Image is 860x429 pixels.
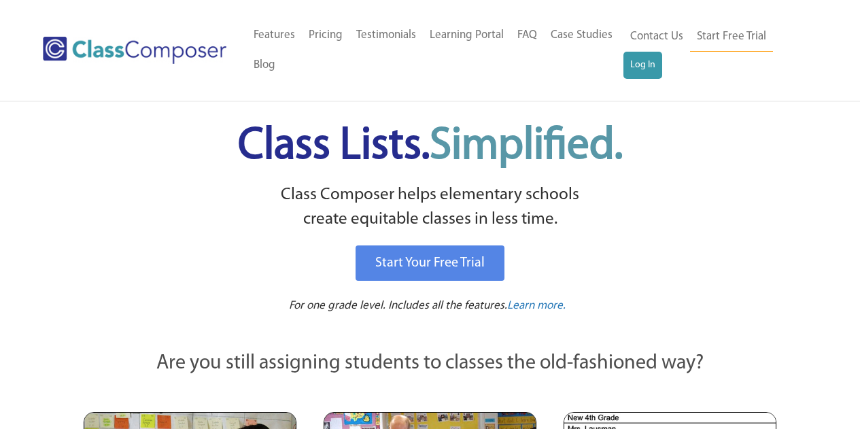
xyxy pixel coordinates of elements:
a: Log In [623,52,662,79]
p: Class Composer helps elementary schools create equitable classes in less time. [82,183,779,233]
span: For one grade level. Includes all the features. [289,300,507,311]
a: Contact Us [623,22,690,52]
a: Case Studies [544,20,619,50]
a: Pricing [302,20,349,50]
nav: Header Menu [247,20,623,80]
nav: Header Menu [623,22,807,79]
a: Learn more. [507,298,566,315]
img: Class Composer [43,37,226,64]
a: Features [247,20,302,50]
a: Blog [247,50,282,80]
p: Are you still assigning students to classes the old-fashioned way? [84,349,777,379]
a: Learning Portal [423,20,511,50]
span: Learn more. [507,300,566,311]
a: FAQ [511,20,544,50]
a: Testimonials [349,20,423,50]
span: Class Lists. [238,124,623,169]
a: Start Free Trial [690,22,773,52]
span: Start Your Free Trial [375,256,485,270]
span: Simplified. [430,124,623,169]
a: Start Your Free Trial [356,245,504,281]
